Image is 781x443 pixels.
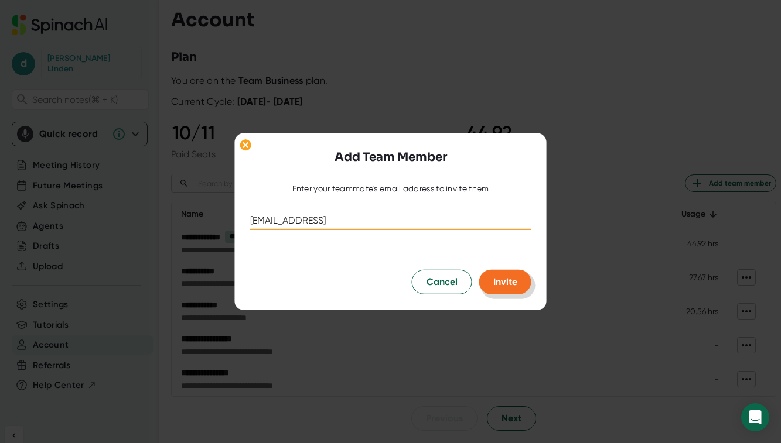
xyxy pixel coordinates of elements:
[493,276,517,287] span: Invite
[741,403,769,431] div: Open Intercom Messenger
[335,149,447,166] h3: Add Team Member
[292,184,489,194] div: Enter your teammate's email address to invite them
[412,270,472,294] button: Cancel
[479,270,531,294] button: Invite
[427,275,458,289] span: Cancel
[250,211,531,230] input: kale@acme.co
